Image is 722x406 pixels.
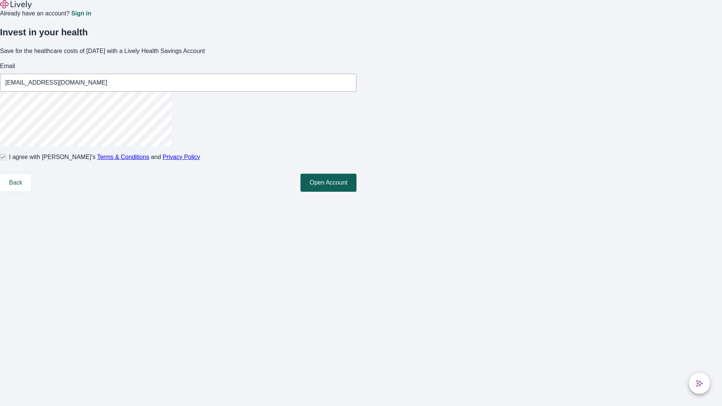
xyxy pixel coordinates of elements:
span: I agree with [PERSON_NAME]’s and [9,153,200,162]
svg: Lively AI Assistant [696,380,703,387]
a: Sign in [71,11,91,17]
a: Privacy Policy [163,154,200,160]
a: Terms & Conditions [97,154,149,160]
button: Open Account [300,174,356,192]
button: chat [689,373,710,394]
